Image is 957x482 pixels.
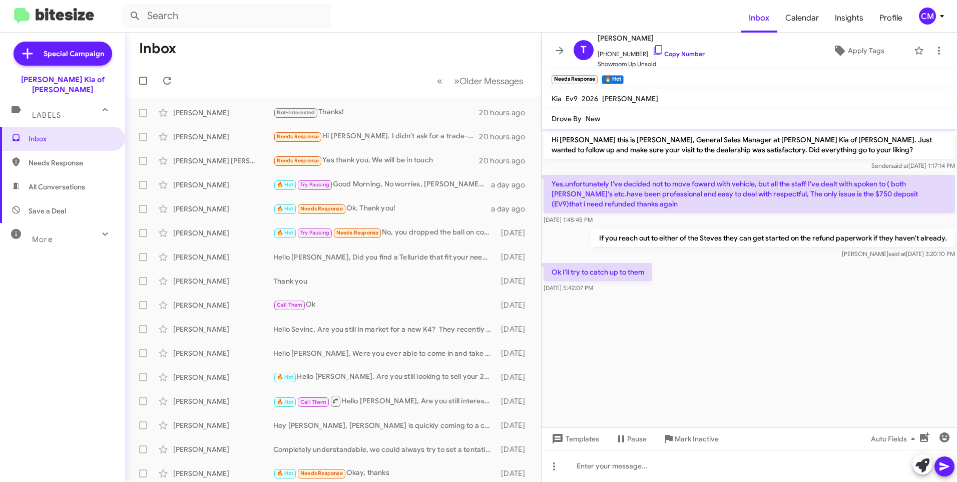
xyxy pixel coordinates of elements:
[300,181,329,188] span: Try Pausing
[173,180,273,190] div: [PERSON_NAME]
[173,348,273,358] div: [PERSON_NAME]
[544,175,955,213] p: Yes,unfortunately I've decided not to move foward with vehicle, but all the staff I've dealt with...
[891,162,908,169] span: said at
[173,396,273,406] div: [PERSON_NAME]
[871,4,910,33] a: Profile
[277,374,294,380] span: 🔥 Hot
[497,276,533,286] div: [DATE]
[591,229,955,247] p: If you reach out to either of the Steves they can get started on the refund paperwork if they hav...
[273,107,479,118] div: Thanks!
[479,132,533,142] div: 20 hours ago
[919,8,936,25] div: CM
[173,276,273,286] div: [PERSON_NAME]
[454,75,459,87] span: »
[741,4,777,33] a: Inbox
[32,111,61,120] span: Labels
[273,227,497,238] div: No, you dropped the ball on communication
[598,32,705,44] span: [PERSON_NAME]
[277,109,315,116] span: Not-Interested
[497,228,533,238] div: [DATE]
[582,94,598,103] span: 2026
[655,430,727,448] button: Mark Inactive
[602,75,623,84] small: 🔥 Hot
[627,430,647,448] span: Pause
[542,430,607,448] button: Templates
[173,156,273,166] div: [PERSON_NAME] [PERSON_NAME]
[479,156,533,166] div: 20 hours ago
[277,229,294,236] span: 🔥 Hot
[544,284,593,292] span: [DATE] 5:42:07 PM
[273,155,479,166] div: Yes thank you. We will be in touch
[552,94,562,103] span: Kia
[273,252,497,262] div: Hello [PERSON_NAME], Did you find a Telluride that fit your needs?
[273,348,497,358] div: Hello [PERSON_NAME], Were you ever able to come in and take a look at the Telluride?
[807,42,909,60] button: Apply Tags
[44,49,104,59] span: Special Campaign
[29,158,114,168] span: Needs Response
[652,50,705,58] a: Copy Number
[552,75,598,84] small: Needs Response
[544,131,955,159] p: Hi [PERSON_NAME] this is [PERSON_NAME], General Sales Manager at [PERSON_NAME] Kia of [PERSON_NAM...
[300,399,326,405] span: Call Them
[173,372,273,382] div: [PERSON_NAME]
[173,300,273,310] div: [PERSON_NAME]
[121,4,331,28] input: Search
[491,180,533,190] div: a day ago
[336,229,379,236] span: Needs Response
[566,94,578,103] span: Ev9
[300,229,329,236] span: Try Pausing
[173,204,273,214] div: [PERSON_NAME]
[273,131,479,142] div: Hi [PERSON_NAME]. I didn't ask for a trade-in estimate. I am very satisfied with my Rio. Thanks.
[827,4,871,33] a: Insights
[173,468,273,478] div: [PERSON_NAME]
[14,42,112,66] a: Special Campaign
[29,134,114,144] span: Inbox
[273,203,491,214] div: Ok. Thank you!
[448,71,529,91] button: Next
[497,420,533,430] div: [DATE]
[173,132,273,142] div: [PERSON_NAME]
[29,206,66,216] span: Save a Deal
[675,430,719,448] span: Mark Inactive
[607,430,655,448] button: Pause
[277,470,294,476] span: 🔥 Hot
[277,302,303,308] span: Call Them
[273,299,497,311] div: Ok
[300,470,343,476] span: Needs Response
[277,205,294,212] span: 🔥 Hot
[32,235,53,244] span: More
[497,348,533,358] div: [DATE]
[273,371,497,383] div: Hello [PERSON_NAME], Are you still looking to sell your 2022 Telluride?
[586,114,600,123] span: New
[273,395,497,407] div: Hello [PERSON_NAME], Are you still interested in selling your Sportatge?
[173,252,273,262] div: [PERSON_NAME]
[277,181,294,188] span: 🔥 Hot
[273,324,497,334] div: Hello Sevinc, Are you still in market for a new K4? They recently enhanced programs on leasing an...
[273,467,497,479] div: Okay, thanks
[29,182,85,192] span: All Conversations
[598,44,705,59] span: [PHONE_NUMBER]
[497,372,533,382] div: [DATE]
[437,75,442,87] span: «
[491,204,533,214] div: a day ago
[497,396,533,406] div: [DATE]
[173,108,273,118] div: [PERSON_NAME]
[863,430,927,448] button: Auto Fields
[277,399,294,405] span: 🔥 Hot
[777,4,827,33] a: Calendar
[273,276,497,286] div: Thank you
[581,42,587,58] span: T
[598,59,705,69] span: Showroom Up Unsold
[544,263,652,281] p: Ok I'll try to catch up to them
[431,71,529,91] nav: Page navigation example
[277,157,319,164] span: Needs Response
[544,216,593,223] span: [DATE] 1:45:45 PM
[910,8,946,25] button: CM
[842,250,955,258] span: [PERSON_NAME] [DATE] 3:20:10 PM
[871,430,919,448] span: Auto Fields
[273,420,497,430] div: Hey [PERSON_NAME], [PERSON_NAME] is quickly coming to a close. Are you still interested in sellin...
